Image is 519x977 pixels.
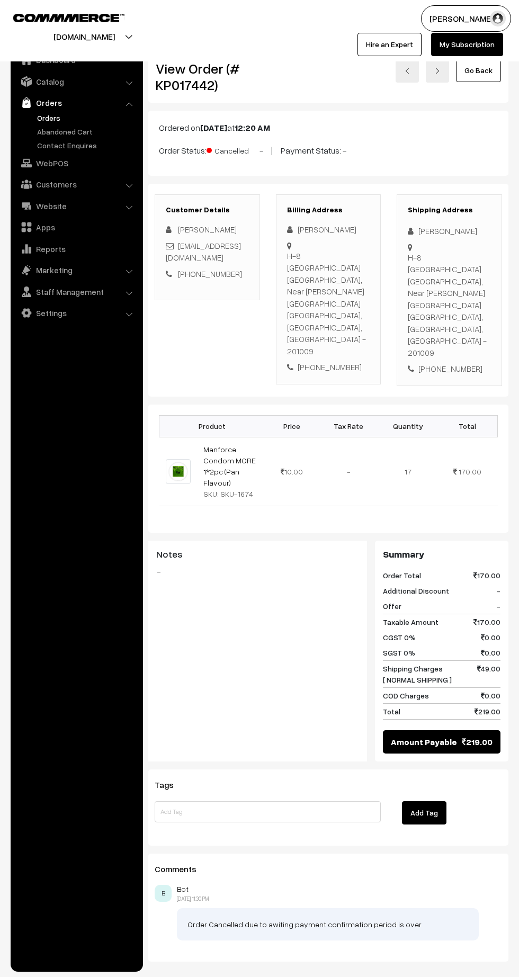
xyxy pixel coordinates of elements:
[235,122,270,133] b: 12:20 AM
[16,23,152,50] button: [DOMAIN_NAME]
[408,205,491,214] h3: Shipping Address
[496,600,500,612] span: -
[13,93,139,112] a: Orders
[408,363,491,375] div: [PHONE_NUMBER]
[481,632,500,643] span: 0.00
[319,415,378,437] th: Tax Rate
[34,140,139,151] a: Contact Enquires
[13,261,139,280] a: Marketing
[437,415,497,437] th: Total
[383,690,429,701] span: COD Charges
[13,303,139,322] a: Settings
[156,565,359,578] blockquote: -
[13,239,139,258] a: Reports
[155,779,186,790] span: Tags
[357,33,422,56] a: Hire an Expert
[13,175,139,194] a: Customers
[496,585,500,596] span: -
[166,459,191,484] img: MFC PAN.jpeg
[187,919,468,930] p: Order Cancelled due to awiting payment confirmation period is over
[383,616,439,628] span: Taxable Amount
[383,632,416,643] span: CGST 0%
[456,59,501,82] a: Go Back
[159,121,498,134] p: Ordered on at
[287,205,370,214] h3: Billing Address
[462,736,493,748] span: 219.00
[265,415,319,437] th: Price
[473,570,500,581] span: 170.00
[383,600,401,612] span: Offer
[177,885,502,893] p: Bot
[13,14,124,22] img: COMMMERCE
[178,225,237,234] span: [PERSON_NAME]
[13,154,139,173] a: WebPOS
[155,864,209,874] span: Comments
[281,467,303,476] span: 10.00
[383,647,415,658] span: SGST 0%
[159,142,498,157] p: Order Status: - | Payment Status: -
[13,72,139,91] a: Catalog
[421,5,511,32] button: [PERSON_NAME]
[481,647,500,658] span: 0.00
[383,663,452,685] span: Shipping Charges [ NORMAL SHIPPING ]
[481,690,500,701] span: 0.00
[404,68,410,74] img: left-arrow.png
[166,205,249,214] h3: Customer Details
[383,706,400,717] span: Total
[177,895,209,902] span: [DATE] 11:30 PM
[155,801,381,822] input: Add Tag
[156,60,260,93] h2: View Order (# KP017442)
[473,616,500,628] span: 170.00
[13,11,106,23] a: COMMMERCE
[405,467,411,476] span: 17
[434,68,441,74] img: right-arrow.png
[408,225,491,237] div: [PERSON_NAME]
[391,736,457,748] span: Amount Payable
[200,122,227,133] b: [DATE]
[34,126,139,137] a: Abandoned Cart
[490,11,506,26] img: user
[408,252,491,359] div: H-8 [GEOGRAPHIC_DATA] [GEOGRAPHIC_DATA], Near [PERSON_NAME] [GEOGRAPHIC_DATA] [GEOGRAPHIC_DATA], ...
[319,437,378,506] td: -
[383,549,500,560] h3: Summary
[207,142,259,156] span: Cancelled
[383,570,421,581] span: Order Total
[459,467,481,476] span: 170.00
[431,33,503,56] a: My Subscription
[159,415,265,437] th: Product
[287,361,370,373] div: [PHONE_NUMBER]
[477,663,500,685] span: 49.00
[287,250,370,357] div: H-8 [GEOGRAPHIC_DATA] [GEOGRAPHIC_DATA], Near [PERSON_NAME] [GEOGRAPHIC_DATA] [GEOGRAPHIC_DATA], ...
[155,885,172,902] span: B
[203,488,259,499] div: SKU: SKU-1674
[13,282,139,301] a: Staff Management
[13,196,139,216] a: Website
[383,585,449,596] span: Additional Discount
[287,223,370,236] div: [PERSON_NAME]
[34,112,139,123] a: Orders
[178,269,242,279] a: [PHONE_NUMBER]
[378,415,437,437] th: Quantity
[402,801,446,824] button: Add Tag
[475,706,500,717] span: 219.00
[203,445,256,487] a: Manforce Condom MORE 1*2pc (Pan Flavour)
[166,241,241,263] a: [EMAIL_ADDRESS][DOMAIN_NAME]
[156,549,359,560] h3: Notes
[13,218,139,237] a: Apps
